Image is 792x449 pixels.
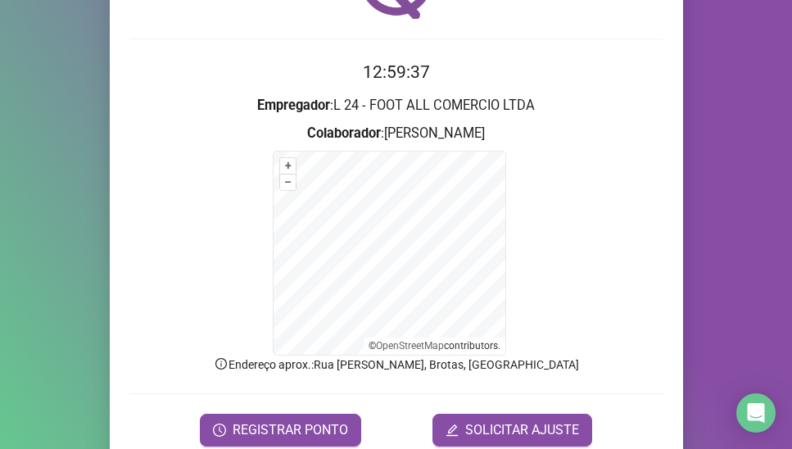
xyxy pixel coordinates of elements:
button: REGISTRAR PONTO [200,414,361,447]
span: edit [446,424,459,437]
button: editSOLICITAR AJUSTE [432,414,592,447]
div: Open Intercom Messenger [736,393,776,433]
time: 12:59:37 [363,62,430,82]
span: clock-circle [213,424,226,437]
span: info-circle [214,356,229,371]
button: + [280,158,296,174]
strong: Colaborador [307,125,381,141]
p: Endereço aprox. : Rua [PERSON_NAME], Brotas, [GEOGRAPHIC_DATA] [129,356,663,374]
strong: Empregador [257,98,330,113]
h3: : [PERSON_NAME] [129,123,663,144]
button: – [280,175,296,190]
li: © contributors. [369,340,500,351]
h3: : L 24 - FOOT ALL COMERCIO LTDA [129,95,663,116]
span: SOLICITAR AJUSTE [465,420,579,440]
a: OpenStreetMap [376,340,444,351]
span: REGISTRAR PONTO [233,420,348,440]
